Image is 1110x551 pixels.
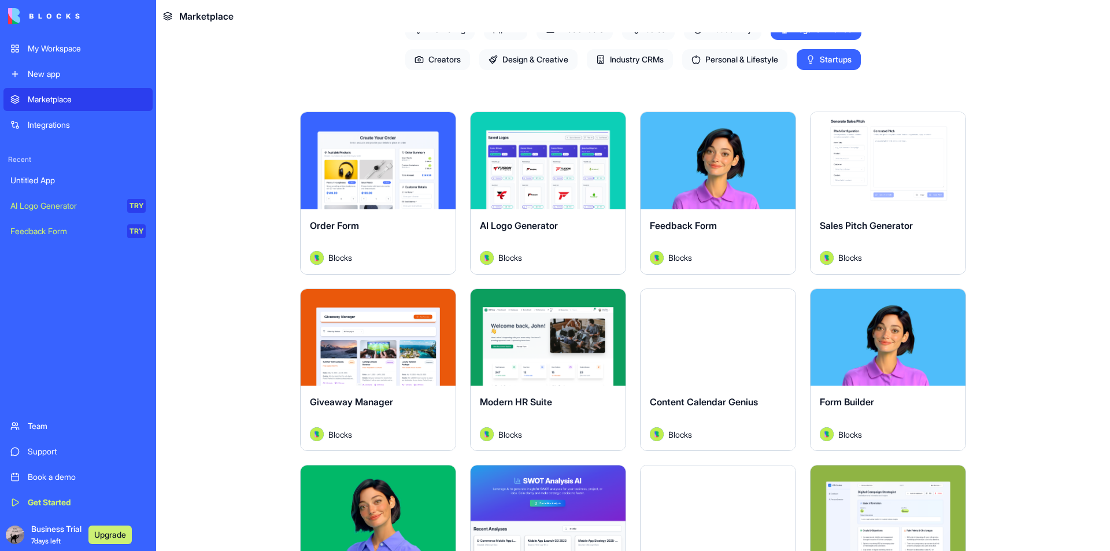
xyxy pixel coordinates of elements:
[3,220,153,243] a: Feedback FormTRY
[3,169,153,192] a: Untitled App
[9,66,190,120] div: Hey Инфузория 👋Welcome to Blocks 🙌 I'm here if you have any questions!Shelly • 12m agoAdd reaction
[10,354,221,374] textarea: Message…
[3,465,153,489] a: Book a demo
[28,119,146,131] div: Integrations
[587,49,673,70] span: Industry CRMs
[310,396,393,408] span: Giveaway Manager
[640,112,796,275] a: Feedback FormAvatarBlocks
[10,200,119,212] div: AI Logo Generator
[31,537,61,545] span: 7 days left
[18,123,79,130] div: Shelly • 12m ago
[310,427,324,441] img: Avatar
[18,91,180,113] div: Welcome to Blocks 🙌 I'm here if you have any questions!
[3,194,153,217] a: AI Logo GeneratorTRY
[3,415,153,438] a: Team
[6,526,24,544] img: ACg8ocJsfN2JdX1y8EUjoxV6N20a7v-OPHg6EQ5kX3aps-EP8IqjqUDZ=s96-c
[480,427,494,441] img: Avatar
[36,379,46,388] button: Emoji picker
[838,428,862,441] span: Blocks
[470,112,626,275] a: AI Logo GeneratorAvatarBlocks
[28,446,146,457] div: Support
[668,252,692,264] span: Blocks
[198,374,217,393] button: Send a message…
[56,14,108,26] p: Active 1h ago
[3,113,153,136] a: Integrations
[3,491,153,514] a: Get Started
[820,220,913,231] span: Sales Pitch Generator
[31,523,82,546] span: Business Trial
[810,289,966,452] a: Form BuilderAvatarBlocks
[3,440,153,463] a: Support
[480,396,552,408] span: Modern HR Suite
[640,289,796,452] a: Content Calendar GeniusAvatarBlocks
[3,88,153,111] a: Marketplace
[820,427,834,441] img: Avatar
[3,62,153,86] a: New app
[203,5,224,25] div: Close
[820,251,834,265] img: Avatar
[127,199,146,213] div: TRY
[838,252,862,264] span: Blocks
[480,251,494,265] img: Avatar
[28,471,146,483] div: Book a demo
[56,6,84,14] h1: Shelly
[682,49,787,70] span: Personal & Lifestyle
[310,220,359,231] span: Order Form
[88,526,132,544] button: Upgrade
[650,427,664,441] img: Avatar
[28,68,146,80] div: New app
[405,49,470,70] span: Creators
[650,220,717,231] span: Feedback Form
[470,289,626,452] a: Modern HR SuiteAvatarBlocks
[300,112,456,275] a: Order FormAvatarBlocks
[310,251,324,265] img: Avatar
[498,428,522,441] span: Blocks
[3,37,153,60] a: My Workspace
[3,155,153,164] span: Recent
[10,225,119,237] div: Feedback Form
[300,289,456,452] a: Giveaway ManagerAvatarBlocks
[28,43,146,54] div: My Workspace
[73,379,83,388] button: Start recording
[328,252,352,264] span: Blocks
[10,175,146,186] div: Untitled App
[810,112,966,275] a: Sales Pitch GeneratorAvatarBlocks
[820,396,874,408] span: Form Builder
[480,220,558,231] span: AI Logo Generator
[181,5,203,27] button: Home
[18,379,27,388] button: Upload attachment
[479,49,578,70] span: Design & Creative
[797,49,861,70] span: Startups
[179,9,234,23] span: Marketplace
[28,94,146,105] div: Marketplace
[650,251,664,265] img: Avatar
[498,252,522,264] span: Blocks
[33,6,51,25] img: Profile image for Shelly
[127,224,146,238] div: TRY
[28,497,146,508] div: Get Started
[9,66,222,146] div: Shelly says…
[650,396,758,408] span: Content Calendar Genius
[668,428,692,441] span: Blocks
[328,428,352,441] span: Blocks
[8,5,29,27] button: go back
[18,73,180,85] div: Hey Инфузория 👋
[55,379,64,388] button: Gif picker
[8,8,80,24] img: logo
[28,420,146,432] div: Team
